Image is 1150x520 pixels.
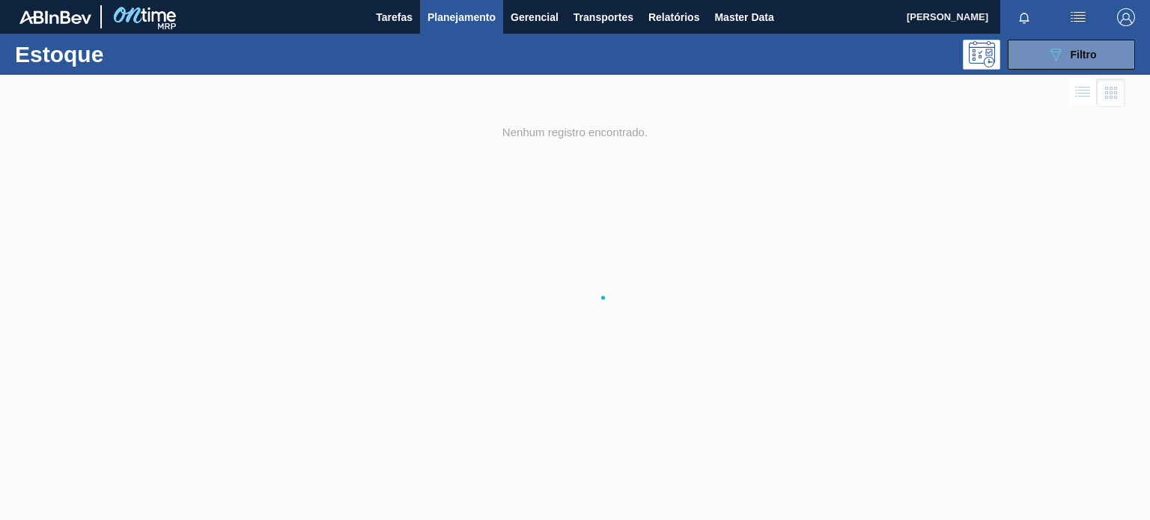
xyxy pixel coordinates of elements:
[1071,49,1097,61] span: Filtro
[15,46,230,63] h1: Estoque
[1117,8,1135,26] img: Logout
[19,10,91,24] img: TNhmsLtSVTkK8tSr43FrP2fwEKptu5GPRR3wAAAABJRU5ErkJggg==
[648,8,699,26] span: Relatórios
[1008,40,1135,70] button: Filtro
[714,8,773,26] span: Master Data
[511,8,559,26] span: Gerencial
[428,8,496,26] span: Planejamento
[1000,7,1048,28] button: Notificações
[376,8,413,26] span: Tarefas
[1069,8,1087,26] img: userActions
[574,8,633,26] span: Transportes
[963,40,1000,70] div: Pogramando: nenhum usuário selecionado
